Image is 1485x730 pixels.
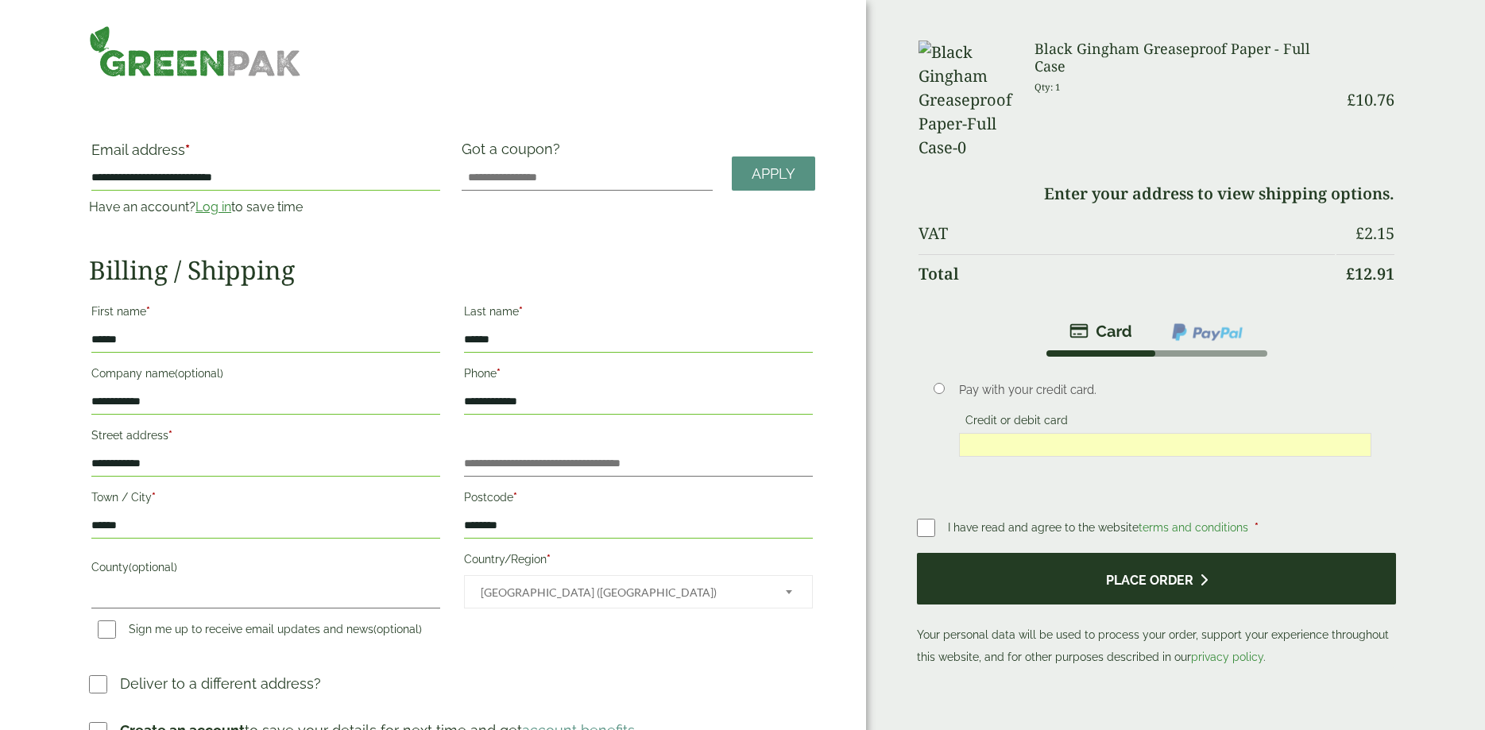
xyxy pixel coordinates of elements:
abbr: required [497,367,501,380]
span: £ [1346,263,1355,284]
small: Qty: 1 [1034,81,1061,93]
img: stripe.png [1069,322,1132,341]
span: (optional) [175,367,223,380]
span: £ [1355,222,1364,244]
abbr: required [146,305,150,318]
abbr: required [185,141,190,158]
label: County [91,556,440,583]
p: Have an account? to save time [89,198,443,217]
label: Last name [464,300,813,327]
abbr: required [1255,521,1259,534]
p: Your personal data will be used to process your order, support your experience throughout this we... [917,553,1396,668]
label: Country/Region [464,548,813,575]
bdi: 2.15 [1355,222,1394,244]
img: GreenPak Supplies [89,25,301,77]
bdi: 12.91 [1346,263,1394,284]
span: (optional) [373,623,422,635]
h3: Black Gingham Greaseproof Paper - Full Case [1034,41,1335,75]
label: Phone [464,362,813,389]
abbr: required [547,553,551,566]
span: Country/Region [464,575,813,608]
a: Log in [195,199,231,214]
bdi: 10.76 [1347,89,1394,110]
label: Sign me up to receive email updates and news [91,623,428,640]
span: (optional) [129,561,177,574]
abbr: required [519,305,523,318]
span: Apply [752,165,795,183]
label: Credit or debit card [959,414,1074,431]
abbr: required [168,429,172,442]
iframe: Secure card payment input frame [964,438,1367,452]
button: Place order [917,553,1396,604]
label: Postcode [464,486,813,513]
th: VAT [918,214,1335,253]
h2: Billing / Shipping [89,255,815,285]
input: Sign me up to receive email updates and news(optional) [98,620,116,639]
a: privacy policy [1191,651,1263,663]
p: Deliver to a different address? [120,673,321,694]
a: Apply [732,156,815,191]
label: Got a coupon? [462,141,567,165]
span: United Kingdom (UK) [481,576,764,609]
th: Total [918,254,1335,293]
span: £ [1347,89,1355,110]
abbr: required [513,491,517,504]
label: Town / City [91,486,440,513]
span: I have read and agree to the website [948,521,1251,534]
label: First name [91,300,440,327]
label: Email address [91,143,440,165]
label: Company name [91,362,440,389]
a: terms and conditions [1139,521,1248,534]
td: Enter your address to view shipping options. [918,175,1394,213]
label: Street address [91,424,440,451]
img: ppcp-gateway.png [1170,322,1244,342]
abbr: required [152,491,156,504]
p: Pay with your credit card. [959,381,1371,399]
img: Black Gingham Greaseproof Paper-Full Case-0 [918,41,1015,160]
